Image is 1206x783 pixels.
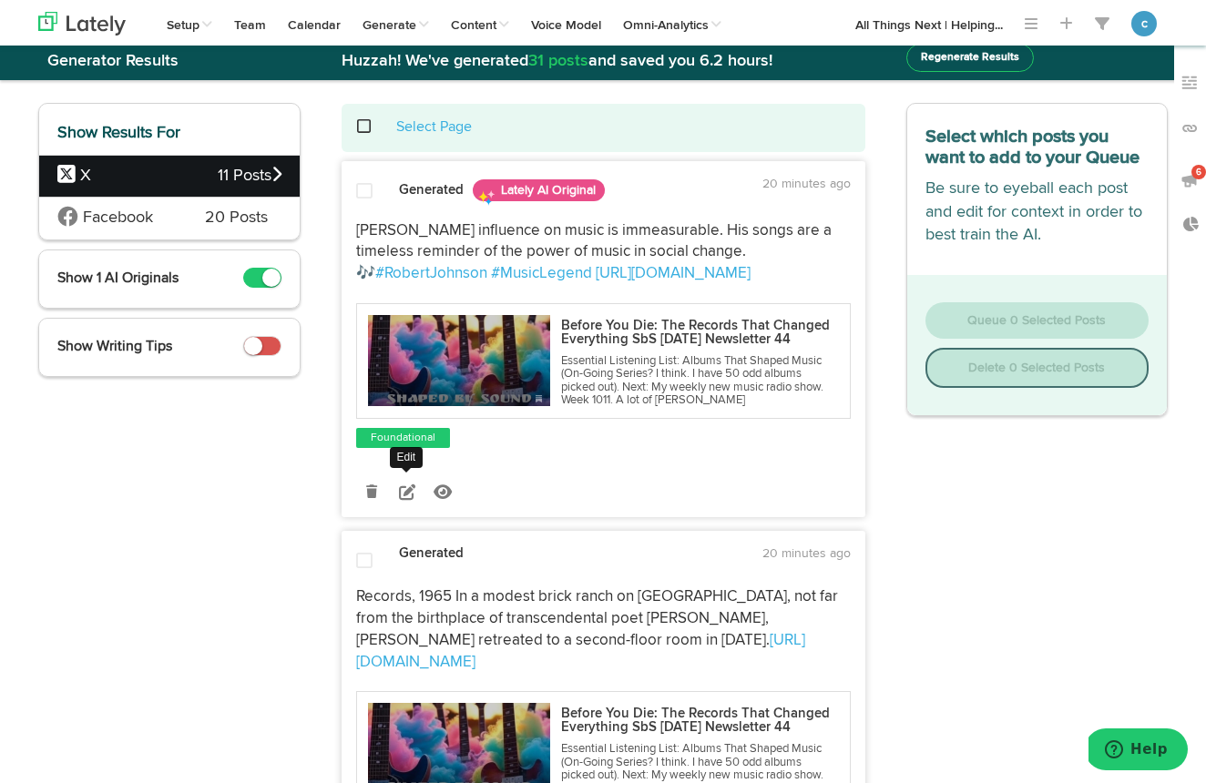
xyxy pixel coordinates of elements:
button: c [1131,11,1157,36]
h2: Huzzah! We've generated and saved you 6.2 hours! [328,53,879,71]
span: 20 Posts [205,207,268,230]
p: Be sure to eyeball each post and edit for context in order to best train the AI. [925,178,1150,248]
strong: Generated [399,546,464,560]
span: Records, 1965 In a modest brick ranch on [GEOGRAPHIC_DATA], not far from the birthplace of transc... [356,589,842,648]
span: [PERSON_NAME] influence on music is immeasurable. His songs are a timeless reminder of the power ... [356,223,835,282]
img: logo_lately_bg_light.svg [38,12,126,36]
img: https%3A%2F%2Fshapedbysound.substack.com%2Fapi%2Fv1%2Fpost_preview%2F174043845%2Ftwitter.jpg%3Fve... [368,315,550,406]
img: sparkles.png [477,188,496,207]
span: Show Results For [57,125,180,141]
span: 11 Posts [218,165,281,188]
strong: Generated [399,183,464,197]
button: Queue 0 Selected Posts [925,302,1150,339]
img: keywords_off.svg [1180,74,1199,92]
span: 6 [1191,165,1206,179]
span: ... [995,19,1003,32]
h2: Generator Results [38,53,301,71]
span: 31 posts [528,53,588,69]
span: Show 1 AI Originals [57,271,179,286]
button: Delete 0 Selected Posts [925,348,1150,388]
time: 20 minutes ago [762,547,851,560]
a: [URL][DOMAIN_NAME] [596,266,751,281]
span: Lately AI Original [473,179,605,201]
p: Before You Die: The Records That Changed Everything SbS [DATE] Newsletter 44 [561,707,833,734]
a: #MusicLegend [491,266,592,281]
h3: Select which posts you want to add to your Queue [925,122,1150,168]
a: Foundational [367,429,439,447]
time: 20 minutes ago [762,178,851,190]
span: Facebook [83,209,153,226]
a: [URL][DOMAIN_NAME] [356,633,805,670]
a: Select Page [396,120,472,135]
p: Before You Die: The Records That Changed Everything SbS [DATE] Newsletter 44 [561,319,833,346]
img: announcements_off.svg [1180,171,1199,189]
iframe: Opens a widget where you can find more information [1088,728,1188,774]
a: #RobertJohnson [375,266,487,281]
img: links_off.svg [1180,119,1199,137]
p: Essential Listening List: Albums That Shaped Music (On-Going Series? I think. I have 50 odd album... [561,355,833,407]
button: Regenerate Results [906,44,1034,72]
span: X [80,168,91,184]
span: Queue 0 Selected Posts [967,314,1106,327]
span: Show Writing Tips [57,340,172,354]
div: Edit [390,447,424,468]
